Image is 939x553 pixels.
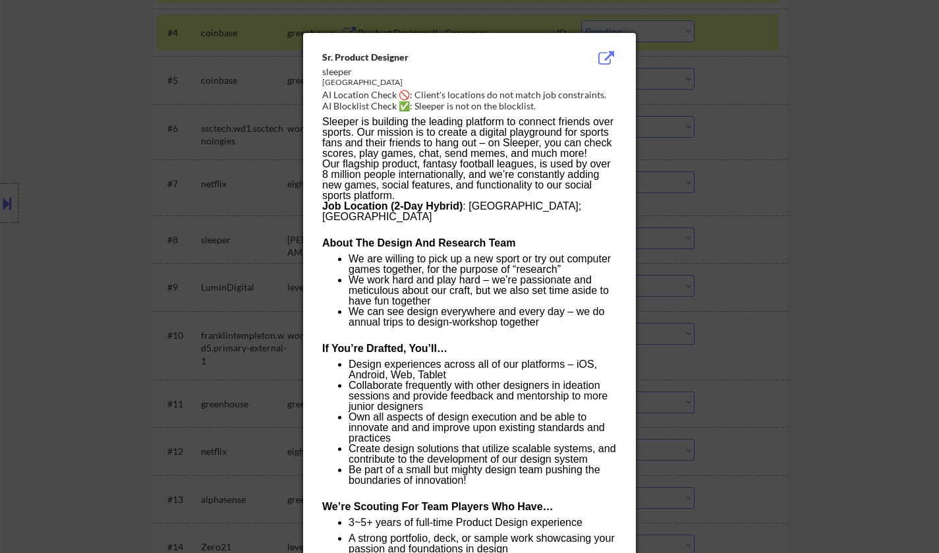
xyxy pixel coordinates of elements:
[349,517,616,533] p: 3~5+ years of full-time Product Design experience
[322,88,622,102] div: AI Location Check 🚫: Client's locations do not match job constraints.
[322,200,463,212] strong: Job Location (2-Day Hybrid)
[322,100,622,113] div: AI Blocklist Check ✅: Sleeper is not on the blocklist.
[349,444,616,465] p: Create design solutions that utilize scalable systems, and contribute to the development of our d...
[349,359,616,380] p: Design experiences across all of our platforms – iOS, Android, Web, Tablet
[322,51,550,64] div: Sr. Product Designer
[322,159,616,201] p: Our flagship product, fantasy football leagues, is used by over 8 million people internationally,...
[322,501,554,512] strong: We’re Scouting For Team Players Who Have…
[322,77,550,88] div: [GEOGRAPHIC_DATA]
[349,275,616,306] p: We work hard and play hard – we’re passionate and meticulous about our craft, but we also set tim...
[349,412,616,444] p: Own all aspects of design execution and be able to innovate and and improve upon existing standar...
[349,254,616,275] p: We are willing to pick up a new sport or try out computer games together, for the purpose of “res...
[322,117,616,159] p: Sleeper is building the leading platform to connect friends over sports. Our mission is to create...
[349,465,616,486] p: Be part of a small but mighty design team pushing the boundaries of innovation!
[322,343,447,354] strong: If You’re Drafted, You’ll…
[322,65,550,78] div: sleeper
[349,306,616,328] p: We can see design everywhere and every day – we do annual trips to design-workshop together
[322,237,515,248] strong: About The Design And Research Team
[349,380,616,412] p: Collaborate frequently with other designers in ideation sessions and provide feedback and mentors...
[322,201,616,222] p: : [GEOGRAPHIC_DATA]; [GEOGRAPHIC_DATA]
